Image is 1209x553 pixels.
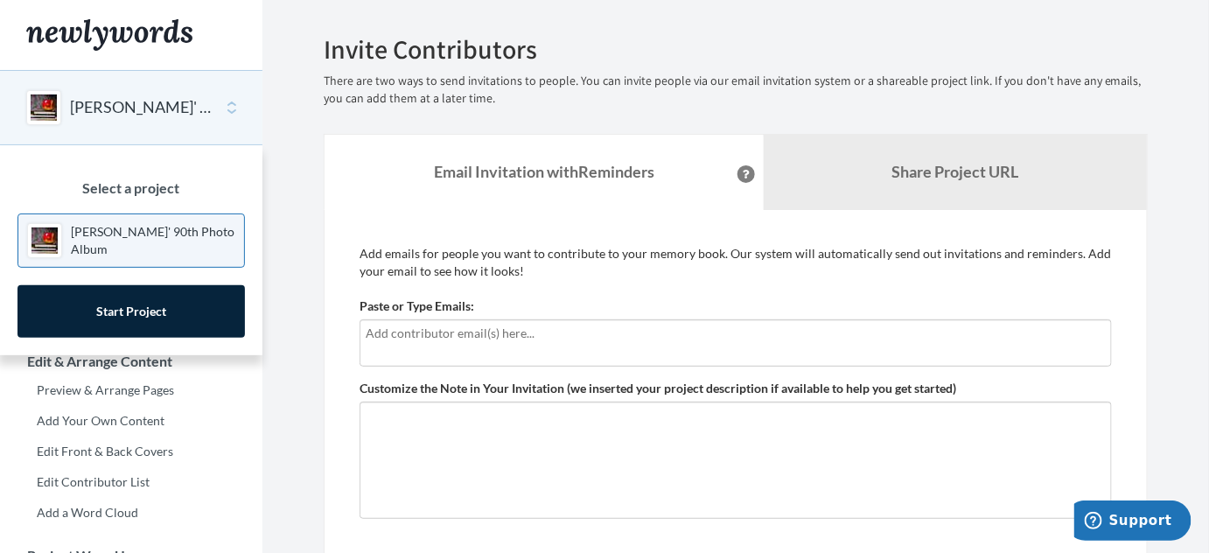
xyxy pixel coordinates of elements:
p: Add emails for people you want to contribute to your memory book. Our system will automatically s... [360,245,1112,280]
h3: Edit & Arrange Content [1,353,262,369]
img: Newlywords logo [26,19,192,51]
a: Start Project [17,285,245,338]
input: Add contributor email(s) here... [366,324,1106,343]
h2: Invite Contributors [324,35,1148,64]
strong: Email Invitation with Reminders [434,162,654,181]
iframe: Opens a widget where you can chat to one of our agents [1074,500,1192,544]
button: [PERSON_NAME]' 90th Photo Album [70,96,212,119]
label: Customize the Note in Your Invitation (we inserted your project description if available to help ... [360,380,956,397]
p: There are two ways to send invitations to people. You can invite people via our email invitation ... [324,73,1148,108]
label: Paste or Type Emails: [360,297,474,315]
a: [PERSON_NAME]' 90th Photo Album [17,213,245,268]
b: Share Project URL [892,162,1019,181]
h3: Select a project [17,180,245,196]
p: [PERSON_NAME]' 90th Photo Album [71,223,235,258]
